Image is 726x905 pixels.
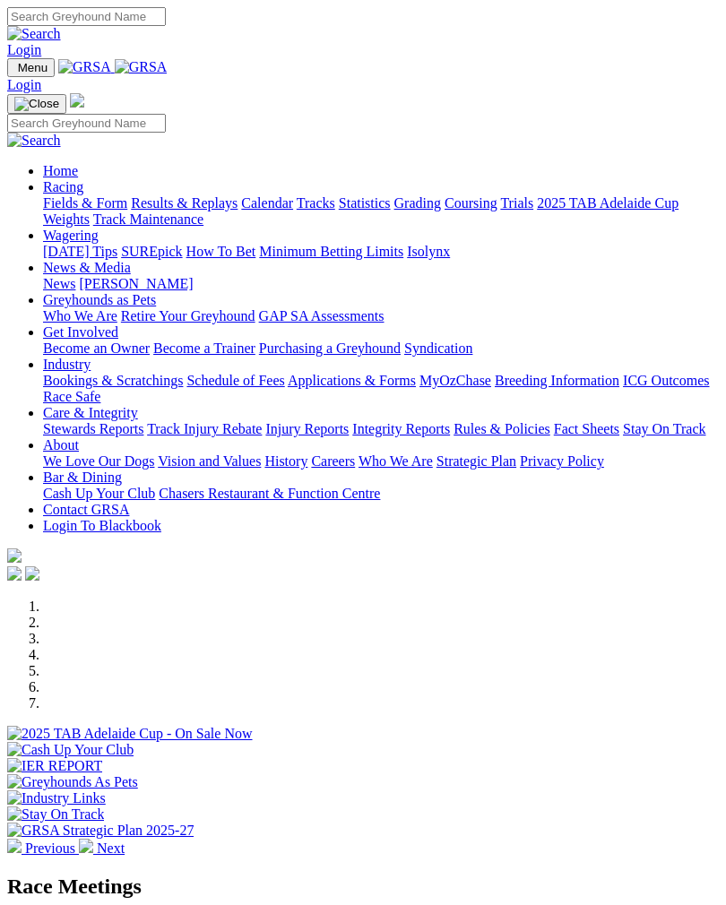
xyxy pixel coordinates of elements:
a: SUREpick [121,244,182,259]
a: Injury Reports [265,421,349,436]
a: Privacy Policy [520,453,604,469]
a: Login [7,42,41,57]
div: About [43,453,719,470]
div: Greyhounds as Pets [43,308,719,324]
a: Next [79,840,125,856]
img: Search [7,26,61,42]
a: Race Safe [43,389,100,404]
a: Become a Trainer [153,340,255,356]
div: Bar & Dining [43,486,719,502]
a: GAP SA Assessments [259,308,385,323]
a: Minimum Betting Limits [259,244,403,259]
a: Isolynx [407,244,450,259]
a: Trials [500,195,533,211]
a: Wagering [43,228,99,243]
img: Close [14,97,59,111]
a: Stay On Track [623,421,705,436]
div: Care & Integrity [43,421,719,437]
img: Cash Up Your Club [7,742,134,758]
a: Statistics [339,195,391,211]
a: Rules & Policies [454,421,550,436]
a: Fields & Form [43,195,127,211]
input: Search [7,7,166,26]
div: News & Media [43,276,719,292]
img: Stay On Track [7,806,104,823]
a: Contact GRSA [43,502,129,517]
a: We Love Our Dogs [43,453,154,469]
a: Bar & Dining [43,470,122,485]
a: [DATE] Tips [43,244,117,259]
img: chevron-left-pager-white.svg [7,839,22,853]
img: GRSA [115,59,168,75]
a: Become an Owner [43,340,150,356]
img: 2025 TAB Adelaide Cup - On Sale Now [7,726,253,742]
a: Racing [43,179,83,194]
a: Tracks [297,195,335,211]
button: Toggle navigation [7,58,55,77]
a: Greyhounds as Pets [43,292,156,307]
a: News [43,276,75,291]
a: Cash Up Your Club [43,486,155,501]
a: Schedule of Fees [186,373,284,388]
a: Stewards Reports [43,421,143,436]
a: Syndication [404,340,472,356]
a: Retire Your Greyhound [121,308,255,323]
a: Strategic Plan [436,453,516,469]
h2: Race Meetings [7,875,719,899]
a: Applications & Forms [288,373,416,388]
a: MyOzChase [419,373,491,388]
a: Integrity Reports [352,421,450,436]
img: twitter.svg [25,566,39,581]
a: Get Involved [43,324,118,340]
a: Who We Are [43,308,117,323]
a: Login To Blackbook [43,518,161,533]
a: Careers [311,453,355,469]
img: GRSA Strategic Plan 2025-27 [7,823,194,839]
button: Toggle navigation [7,94,66,114]
div: Get Involved [43,340,719,357]
a: Grading [394,195,441,211]
img: facebook.svg [7,566,22,581]
a: [PERSON_NAME] [79,276,193,291]
a: Bookings & Scratchings [43,373,183,388]
a: News & Media [43,260,131,275]
div: Industry [43,373,719,405]
a: History [264,453,307,469]
img: GRSA [58,59,111,75]
img: IER REPORT [7,758,102,774]
a: Chasers Restaurant & Function Centre [159,486,380,501]
img: Greyhounds As Pets [7,774,138,790]
span: Menu [18,61,48,74]
a: 2025 TAB Adelaide Cup [537,195,678,211]
img: Search [7,133,61,149]
a: Previous [7,840,79,856]
input: Search [7,114,166,133]
a: Breeding Information [495,373,619,388]
span: Previous [25,840,75,856]
a: Weights [43,211,90,227]
a: Home [43,163,78,178]
div: Racing [43,195,719,228]
a: Vision and Values [158,453,261,469]
img: chevron-right-pager-white.svg [79,839,93,853]
a: About [43,437,79,452]
a: Track Maintenance [93,211,203,227]
a: How To Bet [186,244,256,259]
div: Wagering [43,244,719,260]
a: Results & Replays [131,195,238,211]
a: Purchasing a Greyhound [259,340,401,356]
a: Track Injury Rebate [147,421,262,436]
img: logo-grsa-white.png [7,548,22,563]
img: logo-grsa-white.png [70,93,84,108]
a: Coursing [445,195,497,211]
a: ICG Outcomes [623,373,709,388]
a: Care & Integrity [43,405,138,420]
span: Next [97,840,125,856]
a: Fact Sheets [554,421,619,436]
a: Who We Are [359,453,433,469]
img: Industry Links [7,790,106,806]
a: Calendar [241,195,293,211]
a: Industry [43,357,91,372]
a: Login [7,77,41,92]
